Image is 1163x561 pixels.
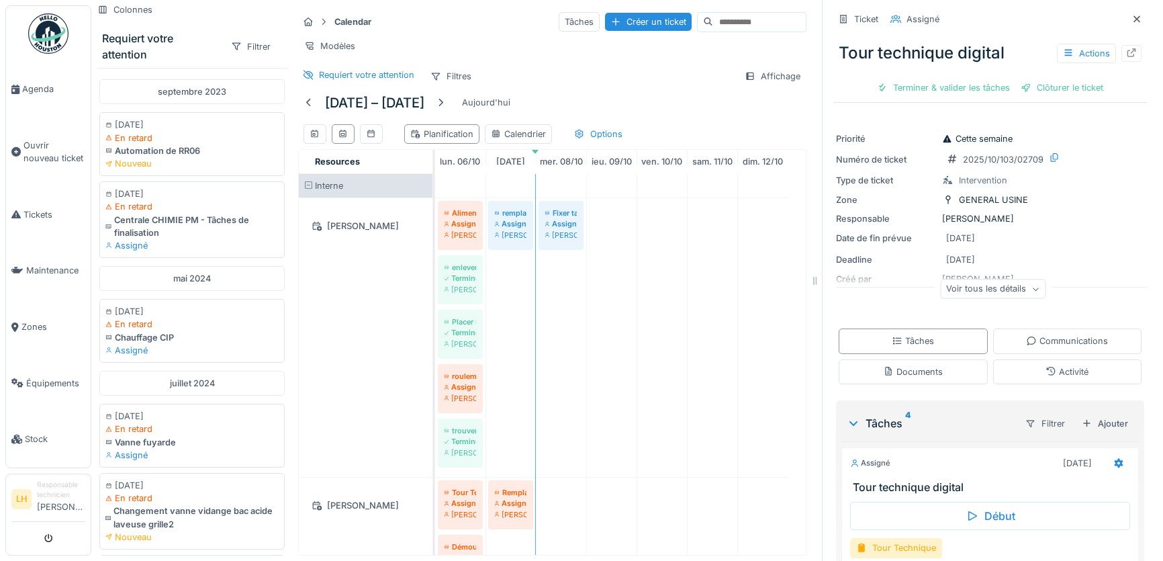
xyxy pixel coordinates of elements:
[959,193,1028,206] div: GENERAL USINE
[495,487,526,498] div: Remplacer l'écrou de serrage des [MEDICAL_DATA] de film
[105,118,279,131] div: [DATE]
[225,37,277,56] div: Filtrer
[105,318,279,331] div: En retard
[436,153,483,171] a: 6 octobre 2025
[315,181,343,191] span: Interne
[850,538,942,558] div: Tour Technique
[105,436,279,449] div: Vanne fuyarde
[445,230,476,241] div: [PERSON_NAME]
[445,316,476,327] div: Placer une ou plusieurs étagères
[739,153,786,171] a: 12 octobre 2025
[6,61,91,118] a: Agenda
[102,30,220,62] div: Requiert votre attention
[445,436,476,447] div: Terminé
[24,139,85,165] span: Ouvrir nouveau ticket
[445,327,476,338] div: Terminé
[545,218,577,229] div: Assigné
[892,335,934,347] div: Tâches
[315,157,360,167] span: Resources
[105,344,279,357] div: Assigné
[37,480,85,501] div: Responsable technicien
[493,153,528,171] a: 7 octobre 2025
[906,13,939,26] div: Assigné
[6,411,91,468] a: Stock
[1076,415,1133,433] div: Ajouter
[537,153,586,171] a: 8 octobre 2025
[1057,44,1116,63] div: Actions
[946,253,975,266] div: [DATE]
[495,218,526,229] div: Assigné
[26,264,85,277] span: Maintenance
[445,382,476,392] div: Assigné
[21,320,85,333] span: Zones
[836,193,937,206] div: Zone
[872,79,1015,97] div: Terminer & valider les tâches
[689,153,736,171] a: 11 octobre 2025
[445,262,476,273] div: enlever plusieurs taque d'égout sur le parking pour sous-traitant + les remettre +balayer le gros...
[105,305,279,318] div: [DATE]
[24,208,85,221] span: Tickets
[739,67,806,86] div: Affichage
[491,128,546,140] div: Calendrier
[445,498,476,509] div: Assigné
[6,299,91,355] a: Zones
[105,187,279,200] div: [DATE]
[6,355,91,412] a: Équipements
[445,509,476,520] div: [PERSON_NAME]
[445,273,476,284] div: Terminé
[6,118,91,187] a: Ouvrir nouveau ticket
[847,415,1014,431] div: Tâches
[1019,414,1071,433] div: Filtrer
[545,230,577,241] div: [PERSON_NAME]
[559,12,600,32] div: Tâches
[445,218,476,229] div: Assigné
[325,95,424,111] h5: [DATE] – [DATE]
[11,489,32,509] li: LH
[105,200,279,213] div: En retard
[307,218,424,234] div: [PERSON_NAME]
[853,481,1133,494] h3: Tour technique digital
[37,480,85,519] li: [PERSON_NAME]
[319,69,414,81] div: Requiert votre attention
[568,124,629,144] div: Options
[22,83,85,95] span: Agenda
[946,232,975,245] div: [DATE]
[410,128,473,140] div: Planification
[11,480,85,522] a: LH Responsable technicien[PERSON_NAME]
[329,15,377,28] strong: Calendar
[307,497,424,514] div: [PERSON_NAME]
[940,279,1045,299] div: Voir tous les détails
[105,531,279,544] div: Nouveau
[905,415,911,431] sup: 4
[836,212,937,225] div: Responsable
[28,13,68,54] img: Badge_color-CXgf-gQk.svg
[1063,457,1092,470] div: [DATE]
[99,371,285,396] div: juillet 2024
[854,13,878,26] div: Ticket
[445,371,476,382] div: roulement 6204 rs ( 2 en stock)
[495,208,526,218] div: remplacement vanne anti pollution circuit chauffage
[963,153,1043,166] div: 2025/10/103/02709
[833,36,1147,71] div: Tour technique digital
[850,458,890,469] div: Assigné
[6,243,91,299] a: Maintenance
[445,447,476,458] div: [PERSON_NAME]
[424,67,477,86] div: Filtres
[105,331,279,344] div: Chauffage CIP
[836,153,937,166] div: Numéro de ticket
[1015,79,1109,97] div: Clôturer le ticket
[105,132,279,144] div: En retard
[495,230,526,241] div: [PERSON_NAME]
[445,393,476,404] div: [PERSON_NAME]
[99,79,285,104] div: septembre 2023
[105,239,279,252] div: Assigné
[959,174,1007,187] div: Intervention
[1026,335,1108,347] div: Communications
[99,266,285,291] div: mai 2024
[638,153,686,171] a: 10 octobre 2025
[105,505,279,530] div: Changement vanne vidange bac acide laveuse grille2
[105,449,279,462] div: Assigné
[850,502,1130,530] div: Début
[495,509,526,520] div: [PERSON_NAME]
[457,93,516,112] div: Aujourd'hui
